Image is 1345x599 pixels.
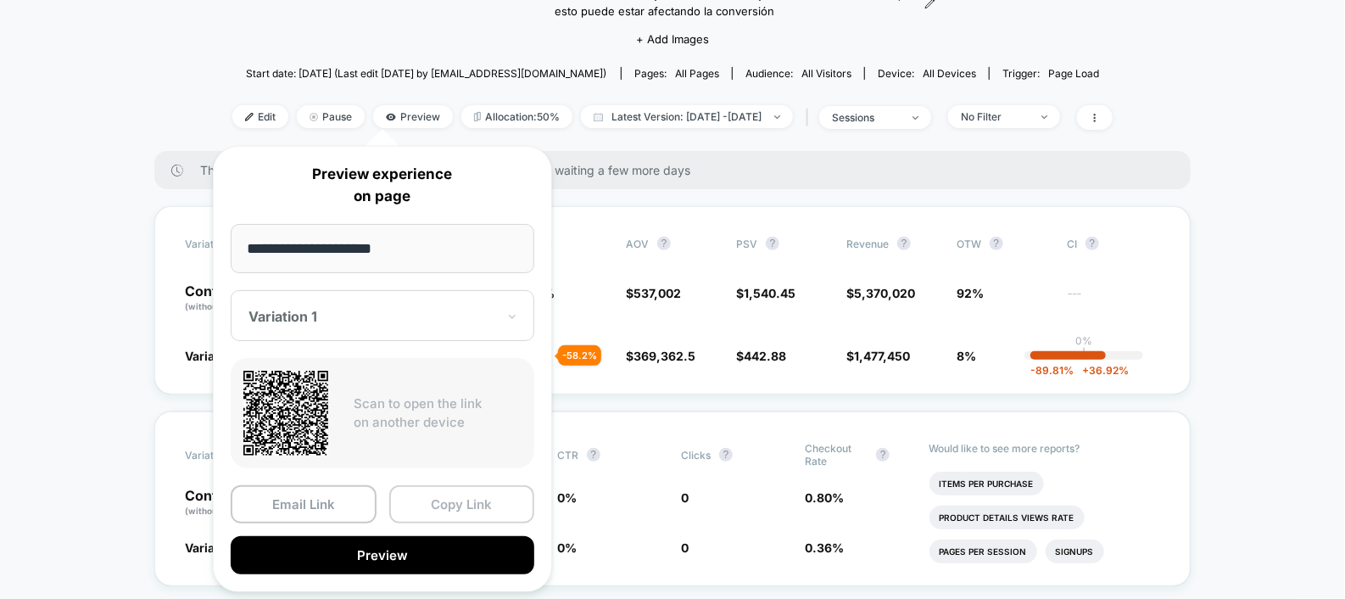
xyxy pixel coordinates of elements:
[185,284,278,313] p: Control
[185,489,292,518] p: Control
[854,349,910,363] span: 1,477,450
[657,237,671,250] button: ?
[587,448,600,462] button: ?
[681,449,711,462] span: Clicks
[245,113,254,121] img: edit
[185,442,278,467] span: Variation
[1046,540,1104,563] li: Signups
[681,540,689,555] span: 0
[929,506,1085,529] li: Product Details Views Rate
[232,105,288,128] span: Edit
[231,536,534,574] button: Preview
[1030,364,1074,377] span: -89.81 %
[246,67,606,80] span: Start date: [DATE] (Last edit [DATE] by [EMAIL_ADDRESS][DOMAIN_NAME])
[912,116,918,120] img: end
[1002,67,1099,80] div: Trigger:
[897,237,911,250] button: ?
[185,301,261,311] span: (without changes)
[636,32,709,46] span: + Add Images
[558,345,601,366] div: - 58.2 %
[185,506,261,516] span: (without changes)
[557,490,577,505] span: 0 %
[929,472,1044,495] li: Items Per Purchase
[805,540,844,555] span: 0.36 %
[745,67,851,80] div: Audience:
[581,105,793,128] span: Latest Version: [DATE] - [DATE]
[557,540,577,555] span: 0 %
[1067,237,1160,250] span: CI
[832,111,900,124] div: sessions
[297,105,365,128] span: Pause
[231,485,377,523] button: Email Link
[876,448,890,462] button: ?
[736,349,786,363] span: $
[854,286,915,300] span: 5,370,020
[633,349,695,363] span: 369,362.5
[801,67,851,80] span: All Visitors
[774,115,780,119] img: end
[736,238,757,250] span: PSV
[373,105,453,128] span: Preview
[805,490,844,505] span: 0.80 %
[719,448,733,462] button: ?
[389,485,535,523] button: Copy Link
[461,105,572,128] span: Allocation: 50%
[231,164,534,207] p: Preview experience on page
[736,286,795,300] span: $
[185,237,278,250] span: Variation
[594,113,603,121] img: calendar
[354,395,522,433] p: Scan to open the link on another device
[1041,115,1047,119] img: end
[681,490,689,505] span: 0
[185,540,245,555] span: Variation 1
[864,67,989,80] span: Device:
[846,349,910,363] span: $
[675,67,719,80] span: all pages
[744,349,786,363] span: 442.88
[626,286,681,300] span: $
[633,286,681,300] span: 537,002
[929,540,1037,563] li: Pages Per Session
[200,163,1157,177] span: There are still no statistically significant results. We recommend waiting a few more days
[801,105,819,130] span: |
[805,442,868,467] span: Checkout Rate
[744,286,795,300] span: 1,540.45
[1075,334,1092,347] p: 0%
[1085,237,1099,250] button: ?
[766,237,779,250] button: ?
[474,112,481,121] img: rebalance
[626,238,649,250] span: AOV
[1067,288,1160,313] span: ---
[310,113,318,121] img: end
[626,349,695,363] span: $
[957,286,984,300] span: 92%
[1048,67,1099,80] span: Page Load
[1082,347,1085,360] p: |
[1074,364,1129,377] span: 36.92 %
[923,67,976,80] span: all devices
[990,237,1003,250] button: ?
[957,349,976,363] span: 8%
[957,237,1050,250] span: OTW
[846,286,915,300] span: $
[961,110,1029,123] div: No Filter
[929,442,1161,455] p: Would like to see more reports?
[1082,364,1089,377] span: +
[634,67,719,80] div: Pages:
[185,349,245,363] span: Variation 1
[846,238,889,250] span: Revenue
